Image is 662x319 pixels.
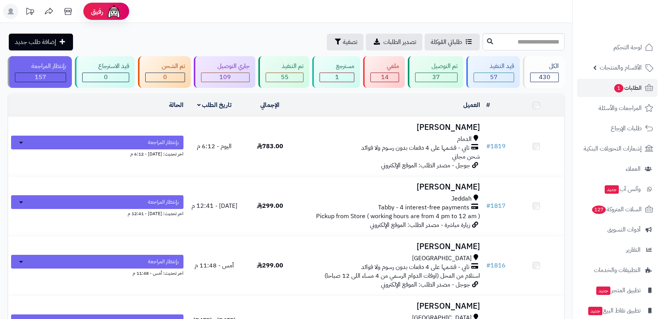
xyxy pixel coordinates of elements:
[82,62,130,71] div: قيد الاسترجاع
[191,201,237,211] span: [DATE] - 12:41 م
[6,56,73,88] a: بإنتظار المراجعة 157
[577,160,657,178] a: العملاء
[412,254,472,263] span: [GEOGRAPHIC_DATA]
[595,285,641,296] span: تطبيق المتجر
[362,56,406,88] a: ملغي 14
[451,194,472,203] span: Jeddah
[320,73,354,82] div: 1
[452,152,480,161] span: شحن مجاني
[83,73,129,82] div: 0
[626,164,641,174] span: العملاء
[592,206,606,214] span: 127
[465,56,522,88] a: قيد التنفيذ 57
[257,142,283,151] span: 783.00
[197,100,232,110] a: تاريخ الطلب
[106,4,122,19] img: ai-face.png
[325,271,480,280] span: استلام من المحل (اوقات الدوام الرسمي من 4 مساء اللى 12 صباحا)
[73,56,137,88] a: قيد الاسترجاع 0
[15,62,66,71] div: بإنتظار المراجعة
[486,261,490,270] span: #
[148,258,179,266] span: بإنتظار المراجعة
[425,34,480,50] a: طلباتي المُوكلة
[361,144,469,152] span: تابي - قسّمها على 4 دفعات بدون رسوم ولا فوائد
[301,123,480,132] h3: [PERSON_NAME]
[577,79,657,97] a: الطلبات1
[587,305,641,316] span: تطبيق نقاط البيع
[431,37,462,47] span: طلباتي المُوكلة
[197,142,232,151] span: اليوم - 6:12 م
[577,38,657,57] a: لوحة التحكم
[613,83,642,93] span: الطلبات
[260,100,279,110] a: الإجمالي
[432,73,440,82] span: 37
[486,201,506,211] a: #1817
[530,62,559,71] div: الكل
[163,73,167,82] span: 0
[266,62,304,71] div: تم التنفيذ
[591,204,642,215] span: السلات المتروكة
[594,265,641,275] span: التطبيقات والخدمات
[381,73,389,82] span: 14
[486,100,490,110] a: #
[343,37,357,47] span: تصفية
[195,261,234,270] span: أمس - 11:48 م
[490,73,498,82] span: 57
[577,180,657,198] a: وآتس آبجديد
[136,56,192,88] a: تم الشحن 0
[600,62,642,73] span: الأقسام والمنتجات
[301,183,480,191] h3: [PERSON_NAME]
[611,123,642,134] span: طلبات الإرجاع
[577,220,657,239] a: أدوات التسويق
[486,261,506,270] a: #1816
[192,56,257,88] a: جاري التوصيل 109
[381,161,470,170] span: جوجل - مصدر الطلب: الموقع الإلكتروني
[9,34,73,50] a: إضافة طلب جديد
[257,201,283,211] span: 299.00
[599,103,642,113] span: المراجعات والأسئلة
[486,201,490,211] span: #
[148,139,179,146] span: بإنتظار المراجعة
[613,42,642,53] span: لوحة التحكم
[11,209,183,217] div: اخر تحديث: [DATE] - 12:41 م
[257,261,283,270] span: 299.00
[474,62,514,71] div: قيد التنفيذ
[596,287,610,295] span: جديد
[169,100,183,110] a: الحالة
[311,56,362,88] a: مسترجع 1
[577,261,657,279] a: التطبيقات والخدمات
[406,56,465,88] a: تم التوصيل 37
[11,269,183,277] div: اخر تحديث: أمس - 11:48 م
[577,99,657,117] a: المراجعات والأسئلة
[486,142,490,151] span: #
[219,73,231,82] span: 109
[361,263,469,272] span: تابي - قسّمها على 4 دفعات بدون رسوم ولا فوائد
[539,73,550,82] span: 430
[91,7,103,16] span: رفيق
[11,149,183,157] div: اخر تحديث: [DATE] - 6:12 م
[327,34,363,50] button: تصفية
[521,56,566,88] a: الكل430
[381,280,470,289] span: جوجل - مصدر الطلب: الموقع الإلكتروني
[605,185,619,194] span: جديد
[15,73,66,82] div: 157
[20,4,39,21] a: تحديثات المنصة
[626,245,641,255] span: التقارير
[457,135,472,144] span: الدمام
[588,307,602,315] span: جديد
[301,302,480,311] h3: [PERSON_NAME]
[146,73,185,82] div: 0
[371,73,399,82] div: 14
[614,84,623,92] span: 1
[316,212,480,221] span: Pickup from Store ( working hours are from 4 pm to 12 am )
[370,220,470,230] span: زيارة مباشرة - مصدر الطلب: الموقع الإلكتروني
[281,73,289,82] span: 55
[201,73,249,82] div: 109
[148,198,179,206] span: بإنتظار المراجعة
[320,62,354,71] div: مسترجع
[584,143,642,154] span: إشعارات التحويلات البنكية
[301,242,480,251] h3: [PERSON_NAME]
[383,37,416,47] span: تصدير الطلبات
[415,73,457,82] div: 37
[257,56,311,88] a: تم التنفيذ 55
[577,200,657,219] a: السلات المتروكة127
